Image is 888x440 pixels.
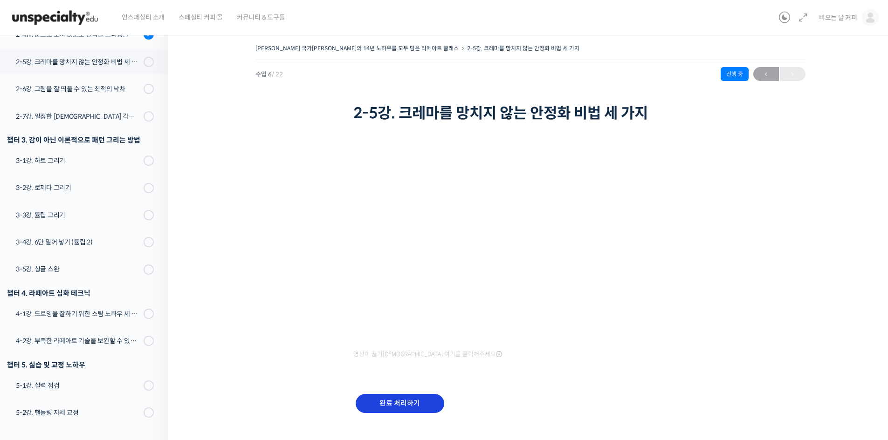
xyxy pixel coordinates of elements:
div: 3-1강. 하트 그리기 [16,156,141,166]
div: 2-5강. 크레마를 망치지 않는 안정화 비법 세 가지 [16,57,141,67]
div: 진행 중 [721,67,749,81]
div: 챕터 3. 감이 아닌 이론적으로 패턴 그리는 방법 [7,134,154,146]
div: 3-4강. 6단 밀어 넣기 (튤립 2) [16,237,141,247]
span: 설정 [144,309,155,317]
div: 2-6강. 그림을 잘 띄울 수 있는 최적의 낙차 [16,84,141,94]
a: 대화 [62,295,120,318]
div: 챕터 5. 실습 및 교정 노하우 [7,359,154,371]
h1: 2-5강. 크레마를 망치지 않는 안정화 비법 세 가지 [353,104,708,122]
a: [PERSON_NAME] 국가[PERSON_NAME]의 14년 노하우를 모두 담은 라떼아트 클래스 [255,45,459,52]
a: 홈 [3,295,62,318]
span: 홈 [29,309,35,317]
div: 4-2강. 부족한 라떼아트 기술을 보완할 수 있는 비법, 에칭 [16,336,141,346]
a: ←이전 [753,67,779,81]
span: 수업 6 [255,71,283,77]
div: 챕터 4. 라떼아트 심화 테크닉 [7,287,154,299]
div: 5-2강. 핸들링 자세 교정 [16,407,141,418]
span: ← [753,68,779,81]
input: 완료 처리하기 [356,394,444,413]
span: / 22 [272,70,283,78]
div: 3-3강. 튤립 그리기 [16,210,141,220]
a: 2-5강. 크레마를 망치지 않는 안정화 비법 세 가지 [467,45,579,52]
div: 5-1강. 실력 점검 [16,380,141,391]
div: 3-5강. 싱글 스완 [16,264,141,274]
span: 영상이 끊기[DEMOGRAPHIC_DATA] 여기를 클릭해주세요 [353,351,502,358]
div: 4-1강. 드로잉을 잘하기 위한 스팀 노하우 세 가지 [16,309,141,319]
span: 대화 [85,310,96,317]
a: 설정 [120,295,179,318]
span: 비오는 날 커피 [819,14,857,22]
div: 2-7강. 일정한 [DEMOGRAPHIC_DATA] 각도를 완성하는 방법 [16,111,141,122]
div: 3-2강. 로제타 그리기 [16,183,141,193]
